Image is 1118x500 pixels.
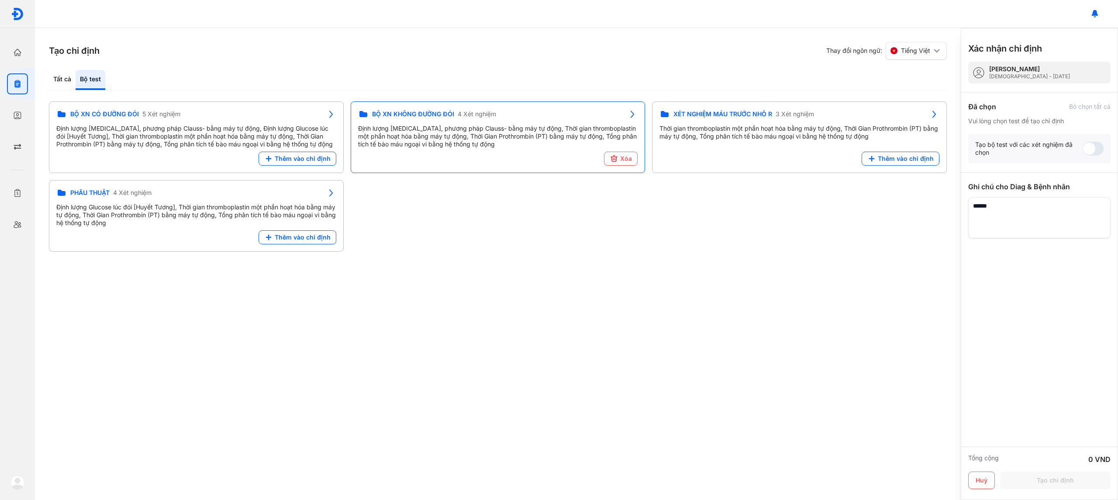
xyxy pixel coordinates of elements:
div: Tất cả [49,70,76,90]
div: Tổng cộng [968,454,999,465]
div: Bỏ chọn tất cả [1069,103,1111,111]
span: Thêm vào chỉ định [275,155,331,163]
span: Thêm vào chỉ định [275,233,331,241]
span: 4 Xét nghiệm [458,110,496,118]
div: Định lượng [MEDICAL_DATA], phương pháp Clauss- bằng máy tự động, Thời gian thromboplastin một phầ... [358,125,638,148]
span: PHẪU THUẬT [70,189,110,197]
div: Định lượng Glucose lúc đói [Huyết Tương], Thời gian thromboplastin một phần hoạt hóa bằng máy tự ... [56,203,336,227]
h3: Xác nhận chỉ định [968,42,1042,55]
div: Định lượng [MEDICAL_DATA], phương pháp Clauss- bằng máy tự động, Định lượng Glucose lúc đói [Huyế... [56,125,336,148]
div: Thời gian thromboplastin một phần hoạt hóa bằng máy tự động, Thời Gian Prothrombin (PT) bằng máy ... [659,125,939,140]
div: 0 VND [1088,454,1111,465]
button: Xóa [604,152,638,166]
div: [PERSON_NAME] [989,65,1070,73]
span: BỘ XN CÓ ĐƯỜNG ĐÓI [70,110,139,118]
span: 4 Xét nghiệm [113,189,152,197]
button: Thêm vào chỉ định [862,152,939,166]
div: Ghi chú cho Diag & Bệnh nhân [968,181,1111,192]
button: Thêm vào chỉ định [259,230,336,244]
button: Tạo chỉ định [1000,472,1111,489]
img: logo [11,7,24,21]
img: logo [10,476,24,490]
div: Đã chọn [968,101,996,112]
button: Huỷ [968,472,995,489]
h3: Tạo chỉ định [49,45,100,57]
span: XÉT NGHIỆM MÁU TRƯỚC NHỔ R [673,110,772,118]
div: Bộ test [76,70,105,90]
span: Thêm vào chỉ định [878,155,934,163]
div: [DEMOGRAPHIC_DATA] - [DATE] [989,73,1070,80]
span: Xóa [620,155,632,163]
div: Tạo bộ test với các xét nghiệm đã chọn [975,141,1083,156]
span: Tiếng Việt [901,47,930,55]
span: 3 Xét nghiệm [776,110,814,118]
div: Thay đổi ngôn ngữ: [826,42,947,59]
span: 5 Xét nghiệm [142,110,180,118]
div: Vui lòng chọn test để tạo chỉ định [968,117,1111,125]
span: BỘ XN KHÔNG ĐƯỜNG ĐÓI [372,110,454,118]
button: Thêm vào chỉ định [259,152,336,166]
